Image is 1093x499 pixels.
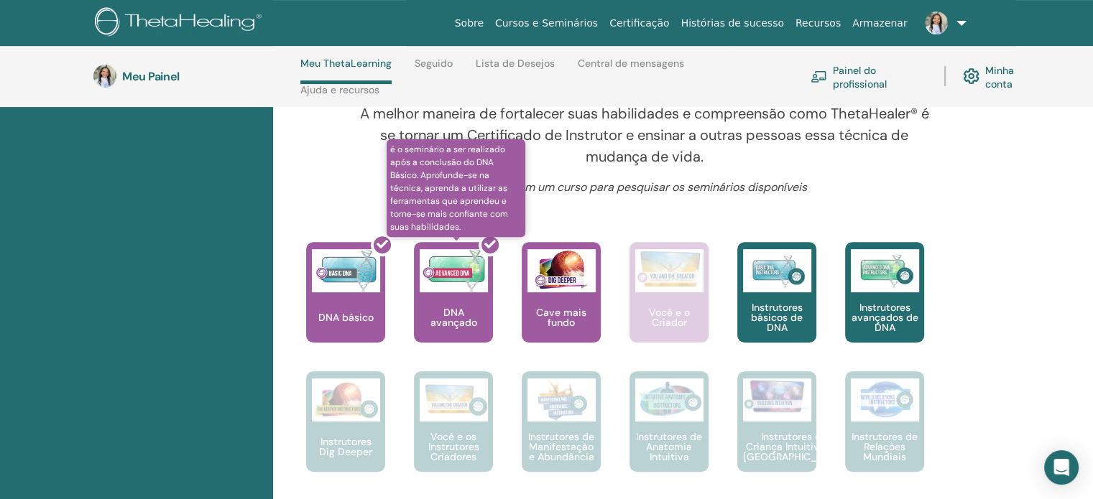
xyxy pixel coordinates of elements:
a: Recursos [790,10,847,37]
font: Instrutores de Anatomia Intuitiva [636,430,702,463]
a: DNA básico DNA básico [306,242,385,371]
font: Você e o Criador [649,306,690,329]
a: Minha conta [963,60,1041,92]
font: Instrutores de Manifestação e Abundância [528,430,594,463]
font: Minha conta [985,63,1014,90]
img: Você e o Criador [635,249,704,289]
font: Cave mais fundo [536,306,586,329]
a: Ajuda e recursos [300,84,379,107]
a: Lista de Desejos [476,57,555,80]
font: Ajuda e recursos [300,83,379,96]
a: Certificação [604,10,675,37]
img: DNA avançado [420,249,488,292]
a: Meu ThetaLearning [300,57,392,84]
font: Instrutores básicos de DNA [751,301,803,334]
img: Instrutores básicos de DNA [743,249,811,292]
img: logo.png [95,7,267,39]
font: Cursos e Seminários [495,17,598,29]
img: Instrutores avançados de DNA [851,249,919,292]
img: Cave mais fundo [527,249,596,292]
font: Certificação [609,17,669,29]
font: Meu ThetaLearning [300,57,392,70]
img: default.jpg [925,11,948,34]
img: cog.svg [963,65,979,88]
font: Sobre [455,17,484,29]
font: Meu Painel [122,69,180,84]
font: Instrutores Dig Deeper [319,435,372,458]
font: Instrutores de Relações Mundiais [852,430,918,463]
font: Clique em um curso para pesquisar os seminários disponíveis [481,179,807,195]
img: Instrutores de Manifestação e Abundância [527,378,596,421]
a: Central de mensagens [578,57,684,80]
a: Seguido [415,57,453,80]
font: Recursos [795,17,841,29]
a: Instrutores avançados de DNA Instrutores avançados de DNA [845,242,924,371]
img: Instrutores de Anatomia Intuitiva [635,378,704,421]
font: Seguido [415,57,453,70]
a: Cursos e Seminários [489,10,604,37]
img: Instrutores da Criança Intuitiva em Mim [743,378,811,414]
font: Instrutores avançados de DNA [852,301,918,334]
img: Instrutores de Relações Mundiais [851,378,919,421]
a: Você e o Criador Você e o Criador [629,242,709,371]
font: A melhor maneira de fortalecer suas habilidades e compreensão como ThetaHealer® é se tornar um Ce... [360,104,929,166]
img: Você e os Instrutores Criadores [420,378,488,421]
img: default.jpg [93,65,116,88]
a: Histórias de sucesso [675,10,790,37]
font: Você e os Instrutores Criadores [428,430,479,463]
font: Instrutores da Criança Intuitiva em [GEOGRAPHIC_DATA] [743,430,845,463]
div: Open Intercom Messenger [1044,450,1079,485]
a: Cave mais fundo Cave mais fundo [522,242,601,371]
a: Painel do profissional [811,60,927,92]
a: Sobre [449,10,489,37]
font: Armazenar [852,17,907,29]
font: Painel do profissional [833,63,887,90]
a: é o seminário a ser realizado após a conclusão do DNA Básico. Aprofunde-se na técnica, aprenda a ... [414,242,493,371]
a: Instrutores básicos de DNA Instrutores básicos de DNA [737,242,816,371]
font: Central de mensagens [578,57,684,70]
img: DNA básico [312,249,380,292]
img: chalkboard-teacher.svg [811,70,827,83]
font: Histórias de sucesso [681,17,784,29]
a: Armazenar [847,10,913,37]
font: é o seminário a ser realizado após a conclusão do DNA Básico. Aprofunde-se na técnica, aprenda a ... [390,144,508,233]
img: Instrutores Dig Deeper [312,378,380,421]
font: Lista de Desejos [476,57,555,70]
